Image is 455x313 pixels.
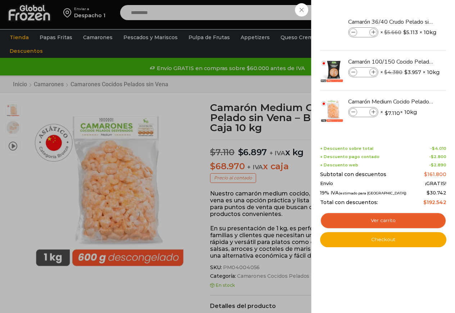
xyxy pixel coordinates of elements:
[348,18,434,26] a: Camarón 36/40 Crudo Pelado sin Vena - Bronze - Caja 10 kg
[385,110,400,117] bdi: 7.110
[320,212,446,229] a: Ver carrito
[320,163,358,167] span: + Descuento web
[384,69,387,75] span: $
[424,171,446,178] bdi: 161.800
[385,110,388,117] span: $
[348,98,434,106] a: Camarón Medium Cocido Pelado sin Vena - Bronze - Caja 10 kg
[431,154,446,159] bdi: 2.800
[320,171,386,178] span: Subtotal con descuentos
[358,68,369,76] input: Product quantity
[384,69,402,75] bdi: 4.380
[320,146,373,151] span: + Descuento sobre total
[403,29,406,36] span: $
[384,29,401,36] bdi: 5.660
[427,190,430,195] span: $
[431,162,446,167] bdi: 2.890
[423,199,446,206] bdi: 192.542
[427,190,446,195] span: 30.742
[429,155,446,159] span: -
[403,29,418,36] bdi: 5.113
[424,171,427,178] span: $
[384,29,387,36] span: $
[320,181,333,187] span: Envío
[404,69,421,76] bdi: 3.957
[380,67,440,77] span: × × 10kg
[348,58,434,66] a: Camarón 100/150 Cocido Pelado - Bronze - Caja 10 kg
[339,191,406,195] small: (estimado para [GEOGRAPHIC_DATA])
[432,146,446,151] bdi: 4.010
[320,190,406,196] span: 19% IVA
[432,146,435,151] span: $
[425,181,446,187] span: ¡GRATIS!
[358,108,369,116] input: Product quantity
[320,155,379,159] span: + Descuento pago contado
[380,27,436,37] span: × × 10kg
[431,162,434,167] span: $
[423,199,427,206] span: $
[320,199,378,206] span: Total con descuentos:
[431,154,434,159] span: $
[429,163,446,167] span: -
[358,28,369,36] input: Product quantity
[404,69,408,76] span: $
[320,232,446,247] a: Checkout
[430,146,446,151] span: -
[380,107,417,117] span: × × 10kg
